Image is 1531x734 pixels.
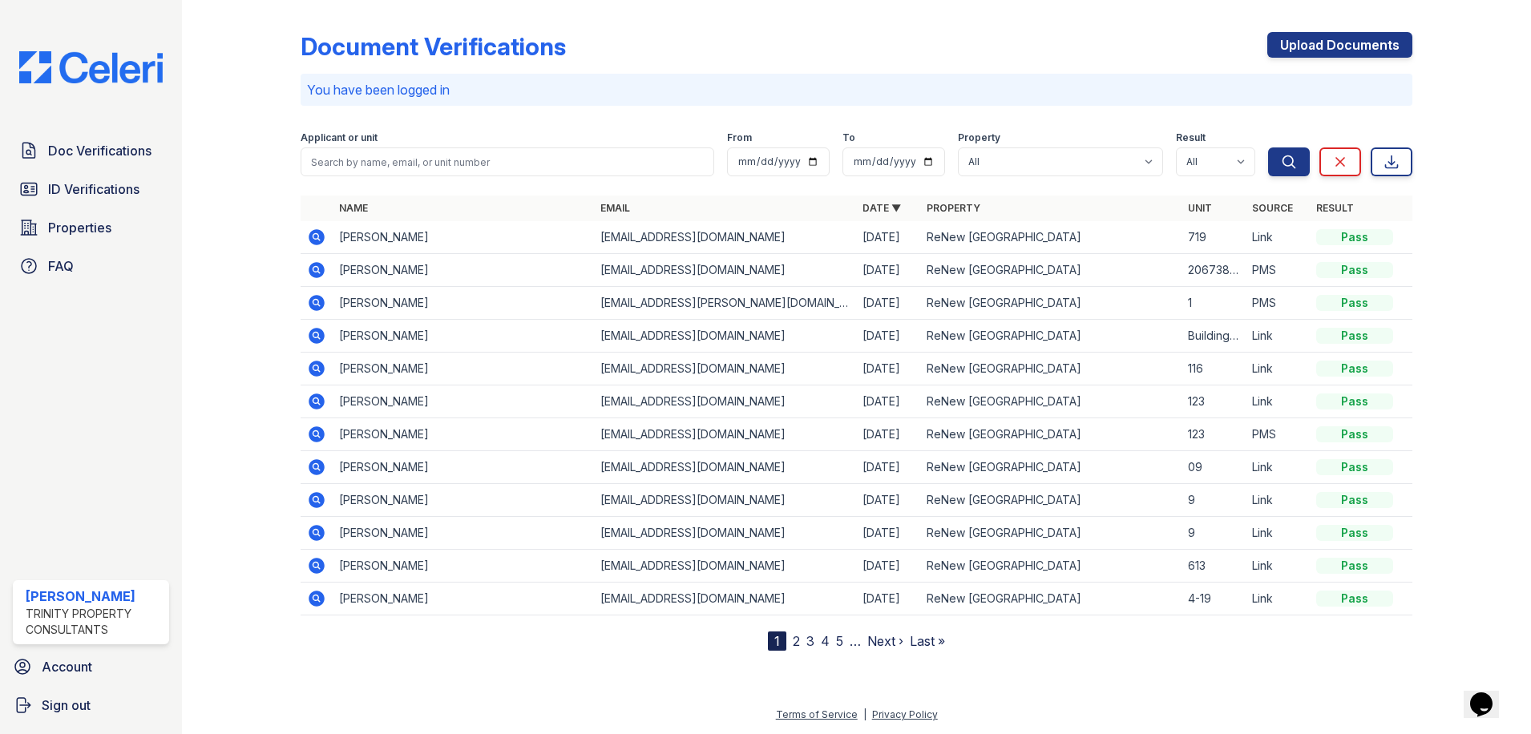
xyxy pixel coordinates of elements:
[920,484,1182,517] td: ReNew [GEOGRAPHIC_DATA]
[42,657,92,676] span: Account
[958,131,1000,144] label: Property
[1316,591,1393,607] div: Pass
[862,202,901,214] a: Date ▼
[920,550,1182,583] td: ReNew [GEOGRAPHIC_DATA]
[856,254,920,287] td: [DATE]
[1246,221,1310,254] td: Link
[856,385,920,418] td: [DATE]
[856,353,920,385] td: [DATE]
[920,221,1182,254] td: ReNew [GEOGRAPHIC_DATA]
[920,385,1182,418] td: ReNew [GEOGRAPHIC_DATA]
[1246,517,1310,550] td: Link
[339,202,368,214] a: Name
[1246,353,1310,385] td: Link
[1246,385,1310,418] td: Link
[1246,583,1310,615] td: Link
[1316,492,1393,508] div: Pass
[13,135,169,167] a: Doc Verifications
[6,51,176,83] img: CE_Logo_Blue-a8612792a0a2168367f1c8372b55b34899dd931a85d93a1a3d3e32e68fde9ad4.png
[333,418,594,451] td: [PERSON_NAME]
[920,451,1182,484] td: ReNew [GEOGRAPHIC_DATA]
[594,418,855,451] td: [EMAIL_ADDRESS][DOMAIN_NAME]
[333,484,594,517] td: [PERSON_NAME]
[594,254,855,287] td: [EMAIL_ADDRESS][DOMAIN_NAME]
[856,583,920,615] td: [DATE]
[920,517,1182,550] td: ReNew [GEOGRAPHIC_DATA]
[856,550,920,583] td: [DATE]
[856,484,920,517] td: [DATE]
[927,202,980,214] a: Property
[1316,202,1354,214] a: Result
[1246,320,1310,353] td: Link
[6,689,176,721] a: Sign out
[1316,262,1393,278] div: Pass
[793,633,800,649] a: 2
[333,517,594,550] td: [PERSON_NAME]
[594,353,855,385] td: [EMAIL_ADDRESS][DOMAIN_NAME]
[856,287,920,320] td: [DATE]
[1182,583,1246,615] td: 4-19
[1182,484,1246,517] td: 9
[26,606,163,638] div: Trinity Property Consultants
[333,451,594,484] td: [PERSON_NAME]
[333,320,594,353] td: [PERSON_NAME]
[1316,459,1393,475] div: Pass
[594,583,855,615] td: [EMAIL_ADDRESS][DOMAIN_NAME]
[1316,361,1393,377] div: Pass
[333,221,594,254] td: [PERSON_NAME]
[333,583,594,615] td: [PERSON_NAME]
[48,141,151,160] span: Doc Verifications
[600,202,630,214] a: Email
[594,517,855,550] td: [EMAIL_ADDRESS][DOMAIN_NAME]
[594,385,855,418] td: [EMAIL_ADDRESS][DOMAIN_NAME]
[1316,295,1393,311] div: Pass
[13,250,169,282] a: FAQ
[1316,558,1393,574] div: Pass
[13,212,169,244] a: Properties
[856,320,920,353] td: [DATE]
[1246,484,1310,517] td: Link
[920,320,1182,353] td: ReNew [GEOGRAPHIC_DATA]
[1252,202,1293,214] a: Source
[48,179,139,199] span: ID Verifications
[594,287,855,320] td: [EMAIL_ADDRESS][PERSON_NAME][DOMAIN_NAME]
[1246,451,1310,484] td: Link
[333,353,594,385] td: [PERSON_NAME]
[1182,287,1246,320] td: 1
[1246,287,1310,320] td: PMS
[333,254,594,287] td: [PERSON_NAME]
[1182,451,1246,484] td: 09
[48,218,111,237] span: Properties
[13,173,169,205] a: ID Verifications
[821,633,830,649] a: 4
[1182,418,1246,451] td: 123
[1316,229,1393,245] div: Pass
[42,696,91,715] span: Sign out
[333,385,594,418] td: [PERSON_NAME]
[727,131,752,144] label: From
[1182,353,1246,385] td: 116
[301,147,714,176] input: Search by name, email, or unit number
[301,32,566,61] div: Document Verifications
[920,254,1182,287] td: ReNew [GEOGRAPHIC_DATA]
[26,587,163,606] div: [PERSON_NAME]
[806,633,814,649] a: 3
[1182,254,1246,287] td: 20673818
[863,708,866,720] div: |
[48,256,74,276] span: FAQ
[1316,426,1393,442] div: Pass
[920,353,1182,385] td: ReNew [GEOGRAPHIC_DATA]
[850,631,861,651] span: …
[594,451,855,484] td: [EMAIL_ADDRESS][DOMAIN_NAME]
[776,708,858,720] a: Terms of Service
[1316,525,1393,541] div: Pass
[333,550,594,583] td: [PERSON_NAME]
[333,287,594,320] td: [PERSON_NAME]
[1182,385,1246,418] td: 123
[842,131,855,144] label: To
[1246,550,1310,583] td: Link
[1464,670,1515,718] iframe: chat widget
[1246,254,1310,287] td: PMS
[867,633,903,649] a: Next ›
